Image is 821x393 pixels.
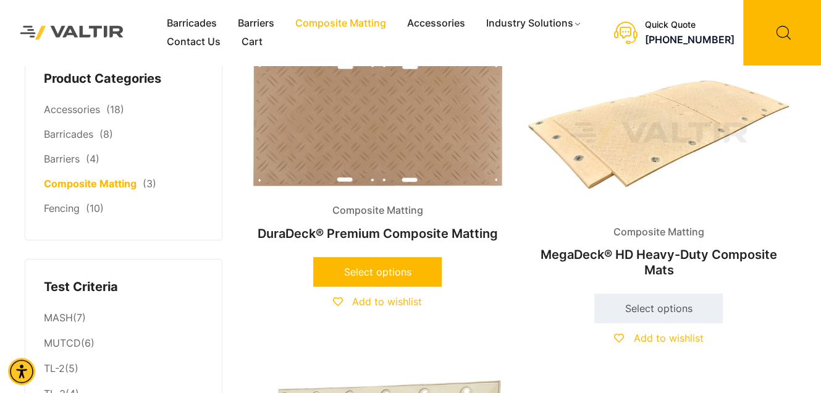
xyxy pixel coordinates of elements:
a: TL-2 [44,362,65,374]
a: Accessories [397,14,476,33]
a: Composite Matting [285,14,397,33]
span: (18) [106,103,124,116]
a: Barriers [227,14,285,33]
a: call (888) 496-3625 [645,33,735,46]
a: Fencing [44,202,80,214]
a: MUTCD [44,337,81,349]
span: Composite Matting [604,223,714,242]
a: Add to wishlist [614,332,703,344]
a: Composite MattingMegaDeck® HD Heavy-Duty Composite Mats [528,56,789,283]
a: Barricades [156,14,227,33]
span: (10) [86,202,104,214]
h4: Product Categories [44,70,203,88]
a: Cart [231,33,273,51]
li: (6) [44,331,203,357]
li: (7) [44,305,203,331]
span: Composite Matting [322,201,432,220]
span: (8) [99,128,113,140]
a: Barricades [44,128,93,140]
a: Industry Solutions [476,14,592,33]
span: (3) [143,177,156,190]
a: Composite Matting [44,177,137,190]
a: Select options for “MegaDeck® HD Heavy-Duty Composite Mats” [594,294,723,323]
img: Composite Matting [247,56,508,192]
span: Add to wishlist [352,295,422,308]
h2: DuraDeck® Premium Composite Matting [247,220,508,247]
span: Add to wishlist [633,332,703,344]
h2: MegaDeck® HD Heavy-Duty Composite Mats [528,241,789,283]
li: (5) [44,357,203,382]
img: Composite Matting [528,56,789,213]
span: (4) [86,153,99,165]
a: Select options for “DuraDeck® Premium Composite Matting” [313,257,442,287]
a: Contact Us [156,33,231,51]
a: Add to wishlist [333,295,422,308]
div: Accessibility Menu [8,358,35,385]
a: MASH [44,311,73,324]
a: Accessories [44,103,100,116]
div: Quick Quote [645,20,735,30]
img: Valtir Rentals [9,15,135,51]
a: Barriers [44,153,80,165]
a: Composite MattingDuraDeck® Premium Composite Matting [247,56,508,247]
h4: Test Criteria [44,278,203,297]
